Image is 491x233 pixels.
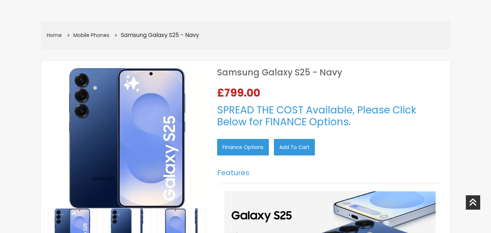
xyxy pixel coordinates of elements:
[73,32,109,39] a: Mobile Phones
[217,139,269,155] a: Finance Options
[112,30,200,41] li: Samsung Galaxy S25 - Navy
[217,68,443,77] h1: Samsung Galaxy S25 - Navy
[217,104,443,128] h3: SPREAD THE COST Available, Please Click Below for FINANCE Options.
[217,168,443,177] h5: Features
[217,88,263,98] span: £799.00
[47,32,62,39] a: Home
[274,139,315,155] a: Add to Cart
